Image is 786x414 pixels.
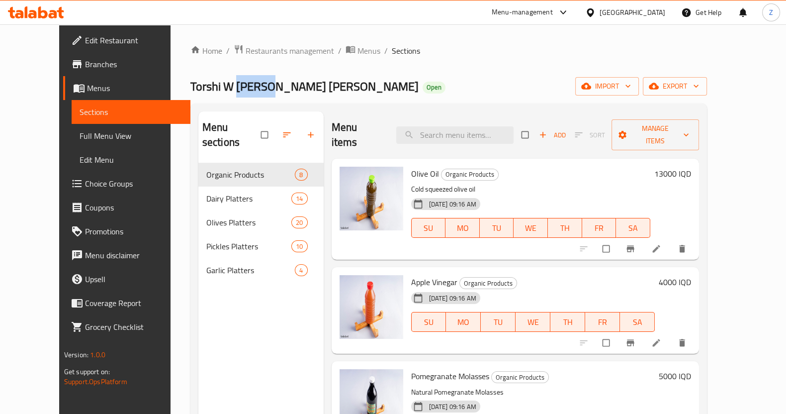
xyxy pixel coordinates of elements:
button: MO [446,312,481,332]
span: [DATE] 09:16 AM [425,402,480,412]
a: Menu disclaimer [63,243,190,267]
h2: Menu items [332,120,384,150]
a: Support.OpsPlatform [64,375,127,388]
span: FR [586,221,612,235]
button: Add [536,127,568,143]
span: TH [552,221,578,235]
button: WE [514,218,548,238]
h6: 4000 IQD [659,275,691,289]
span: FR [589,315,616,329]
span: SA [624,315,651,329]
h6: 13000 IQD [654,167,691,181]
button: Manage items [611,119,699,150]
span: Select all sections [255,125,276,144]
img: Olive Oil [340,167,403,230]
a: Coupons [63,196,190,219]
span: SU [416,221,442,235]
span: MO [450,315,477,329]
div: items [291,216,307,228]
span: Get support on: [64,365,110,378]
span: WE [518,221,544,235]
button: SA [620,312,655,332]
div: Olives Platters [206,216,292,228]
a: Grocery Checklist [63,315,190,339]
span: Select section [516,125,536,144]
a: Edit Menu [72,148,190,172]
span: Apple Vinegar [411,275,457,290]
div: Pickles Platters10 [198,234,324,258]
span: Select to update [597,333,617,352]
span: 14 [292,194,307,204]
li: / [226,45,230,57]
span: 10 [292,242,307,251]
span: [DATE] 09:16 AM [425,200,480,209]
span: WE [520,315,546,329]
div: Organic Products [491,371,549,383]
span: 1.0.0 [90,348,105,361]
span: Open [423,83,445,92]
h6: 5000 IQD [659,369,691,383]
button: export [643,77,707,96]
div: Dairy Platters14 [198,187,324,210]
span: Organic Products [441,169,498,180]
h2: Menu sections [202,120,261,150]
span: Pickles Platters [206,240,292,252]
button: SU [411,218,446,238]
a: Edit Restaurant [63,28,190,52]
a: Restaurants management [234,44,334,57]
a: Coverage Report [63,291,190,315]
button: SA [616,218,650,238]
button: FR [582,218,616,238]
span: Menu disclaimer [85,249,182,261]
span: Garlic Platters [206,264,295,276]
button: FR [585,312,620,332]
span: 4 [295,266,307,275]
span: TU [485,315,512,329]
span: Select to update [597,239,617,258]
span: Organic Products [460,278,517,289]
div: items [291,240,307,252]
a: Menus [63,76,190,100]
nav: Menu sections [198,159,324,286]
button: TH [548,218,582,238]
span: 20 [292,218,307,227]
span: Menus [87,82,182,94]
span: Organic Products [206,169,295,181]
button: delete [671,332,695,354]
span: [DATE] 09:16 AM [425,294,480,303]
a: Upsell [63,267,190,291]
button: SU [411,312,446,332]
span: Edit Restaurant [85,34,182,46]
span: Choice Groups [85,178,182,190]
div: Menu-management [492,6,553,18]
button: TU [481,312,516,332]
a: Edit menu item [651,244,663,254]
div: Organic Products [459,277,517,289]
span: Coupons [85,202,182,213]
span: Pomegranate Molasses [411,369,489,384]
span: Sections [392,45,420,57]
span: Grocery Checklist [85,321,182,333]
a: Full Menu View [72,124,190,148]
span: SU [416,315,442,329]
span: Dairy Platters [206,193,292,205]
span: Branches [85,58,182,70]
span: Full Menu View [80,130,182,142]
span: import [583,80,631,93]
span: Coverage Report [85,297,182,309]
button: Add section [300,124,324,146]
div: [GEOGRAPHIC_DATA] [600,7,665,18]
button: WE [516,312,550,332]
nav: breadcrumb [190,44,707,57]
a: Promotions [63,219,190,243]
span: Sort sections [276,124,300,146]
p: Cold squeezed olive oil [411,183,651,196]
span: Torshi W [PERSON_NAME] [PERSON_NAME] [190,75,419,98]
span: Promotions [85,225,182,237]
span: TH [554,315,581,329]
span: Restaurants management [246,45,334,57]
span: SA [620,221,646,235]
